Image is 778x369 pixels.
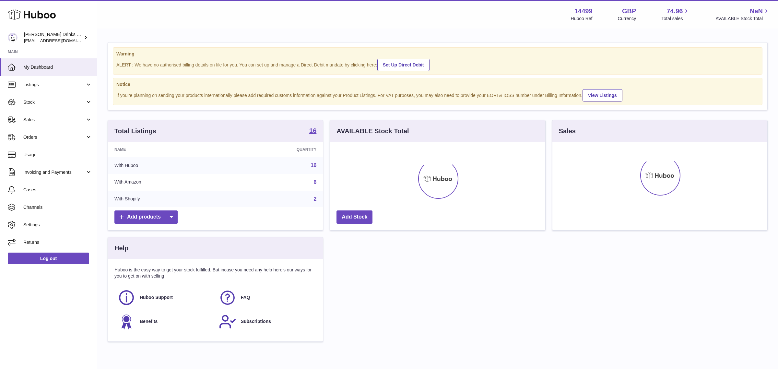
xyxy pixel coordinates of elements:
span: [EMAIL_ADDRESS][DOMAIN_NAME] [24,38,95,43]
h3: AVAILABLE Stock Total [336,127,409,136]
img: internalAdmin-14499@internal.huboo.com [8,33,18,42]
a: Subscriptions [219,313,313,330]
span: Returns [23,239,92,245]
div: ALERT : We have no authorised billing details on file for you. You can set up and manage a Direct... [116,58,759,71]
span: Orders [23,134,85,140]
a: 6 [313,179,316,185]
h3: Help [114,244,128,253]
a: 16 [311,162,317,168]
h3: Total Listings [114,127,156,136]
a: Log out [8,253,89,264]
span: Invoicing and Payments [23,169,85,175]
div: Currency [618,16,636,22]
th: Quantity [226,142,323,157]
td: With Huboo [108,157,226,174]
a: View Listings [583,89,622,101]
a: NaN AVAILABLE Stock Total [715,7,770,22]
strong: Notice [116,81,759,88]
div: Huboo Ref [571,16,593,22]
a: 16 [309,127,316,135]
a: Benefits [118,313,212,330]
span: Usage [23,152,92,158]
span: 74.96 [666,7,683,16]
a: FAQ [219,289,313,306]
span: Listings [23,82,85,88]
span: Settings [23,222,92,228]
span: Sales [23,117,85,123]
span: AVAILABLE Stock Total [715,16,770,22]
strong: GBP [622,7,636,16]
a: Huboo Support [118,289,212,306]
strong: 16 [309,127,316,134]
span: Channels [23,204,92,210]
span: Benefits [140,318,158,325]
div: If you're planning on sending your products internationally please add required customs informati... [116,88,759,101]
h3: Sales [559,127,576,136]
td: With Amazon [108,174,226,191]
a: 74.96 Total sales [661,7,690,22]
a: 2 [313,196,316,202]
span: FAQ [241,294,250,301]
td: With Shopify [108,191,226,208]
a: Set Up Direct Debit [377,59,430,71]
div: [PERSON_NAME] Drinks LTD (t/a Zooz) [24,31,82,44]
a: Add Stock [336,210,372,224]
span: Huboo Support [140,294,173,301]
span: My Dashboard [23,64,92,70]
span: Cases [23,187,92,193]
p: Huboo is the easy way to get your stock fulfilled. But incase you need any help here's our ways f... [114,267,316,279]
a: Add products [114,210,178,224]
span: NaN [750,7,763,16]
span: Subscriptions [241,318,271,325]
strong: Warning [116,51,759,57]
span: Total sales [661,16,690,22]
th: Name [108,142,226,157]
strong: 14499 [574,7,593,16]
span: Stock [23,99,85,105]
